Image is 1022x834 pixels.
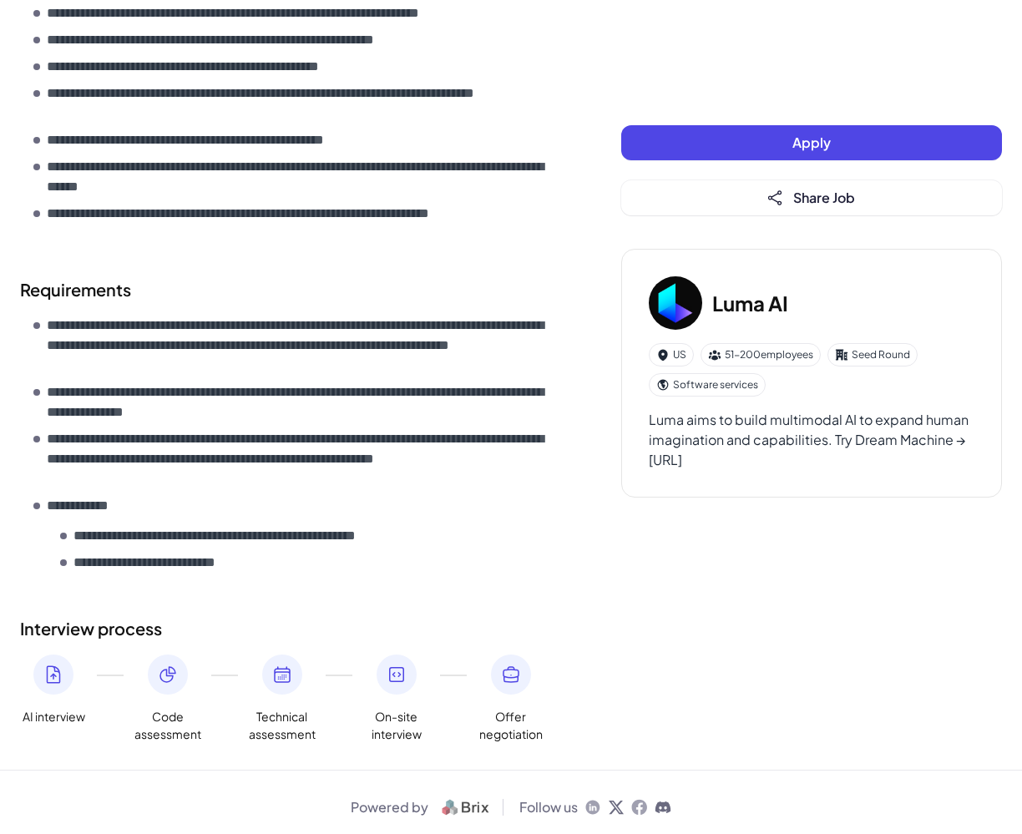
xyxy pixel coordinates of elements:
span: Follow us [519,797,578,817]
h2: Interview process [20,616,554,641]
span: AI interview [23,708,85,725]
h3: Luma AI [712,288,788,318]
span: Powered by [351,797,428,817]
div: 51-200 employees [701,343,821,366]
h2: Requirements [20,277,554,302]
button: Apply [621,125,1002,160]
span: On-site interview [363,708,430,743]
div: US [649,343,694,366]
img: logo [435,797,496,817]
span: Technical assessment [249,708,316,743]
span: Share Job [793,189,855,206]
span: Offer negotiation [478,708,544,743]
div: Luma aims to build multimodal AI to expand human imagination and capabilities. Try Dream Machine ... [649,410,974,470]
img: Lu [649,276,702,330]
button: Share Job [621,180,1002,215]
span: Apply [792,134,831,151]
div: Software services [649,373,766,397]
div: Seed Round [827,343,918,366]
span: Code assessment [134,708,201,743]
